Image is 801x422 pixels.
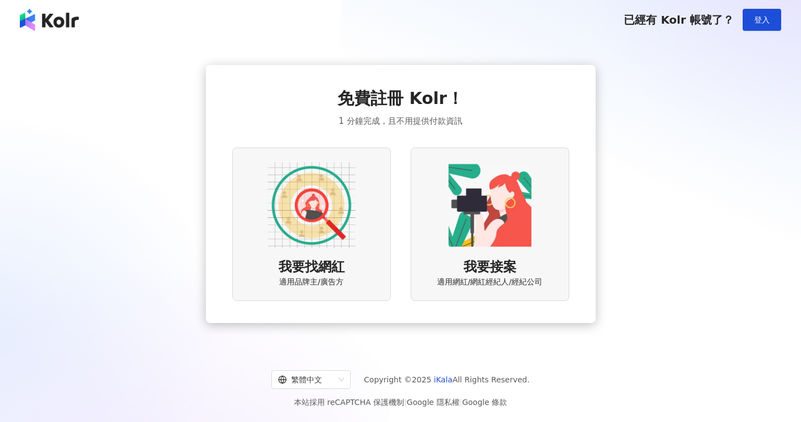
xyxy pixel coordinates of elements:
span: 已經有 Kolr 帳號了？ [624,13,734,26]
span: | [404,398,407,407]
div: 繁體中文 [278,371,334,388]
span: Copyright © 2025 All Rights Reserved. [364,373,530,386]
a: Google 隱私權 [407,398,460,407]
img: AD identity option [268,161,356,249]
img: logo [20,9,79,31]
span: 適用品牌主/廣告方 [279,277,344,288]
span: 1 分鐘完成，且不用提供付款資訊 [339,114,462,128]
a: Google 條款 [462,398,507,407]
span: | [460,398,462,407]
a: iKala [434,375,453,384]
img: KOL identity option [446,161,534,249]
span: 我要找網紅 [279,258,345,277]
span: 適用網紅/網紅經紀人/經紀公司 [437,277,542,288]
span: 我要接案 [464,258,516,277]
button: 登入 [743,9,781,31]
span: 登入 [754,15,770,24]
span: 本站採用 reCAPTCHA 保護機制 [294,396,507,409]
span: 免費註冊 Kolr！ [337,87,464,110]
